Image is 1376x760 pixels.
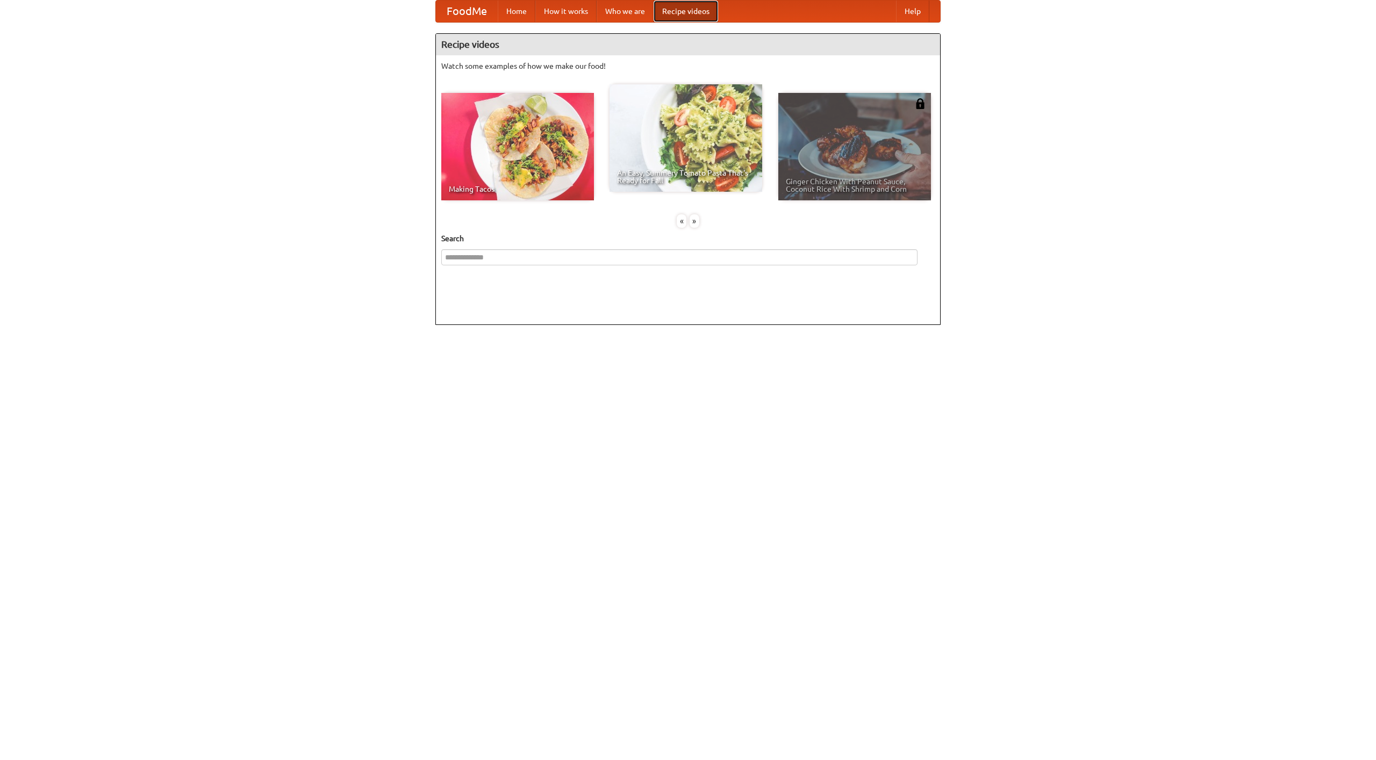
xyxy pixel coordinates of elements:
a: Who we are [597,1,654,22]
a: Home [498,1,535,22]
a: An Easy, Summery Tomato Pasta That's Ready for Fall [610,84,762,192]
a: Recipe videos [654,1,718,22]
a: How it works [535,1,597,22]
h4: Recipe videos [436,34,940,55]
span: Making Tacos [449,185,586,193]
p: Watch some examples of how we make our food! [441,61,935,71]
img: 483408.png [915,98,926,109]
div: » [690,214,699,228]
a: FoodMe [436,1,498,22]
span: An Easy, Summery Tomato Pasta That's Ready for Fall [617,169,755,184]
a: Help [896,1,929,22]
a: Making Tacos [441,93,594,200]
h5: Search [441,233,935,244]
div: « [677,214,686,228]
